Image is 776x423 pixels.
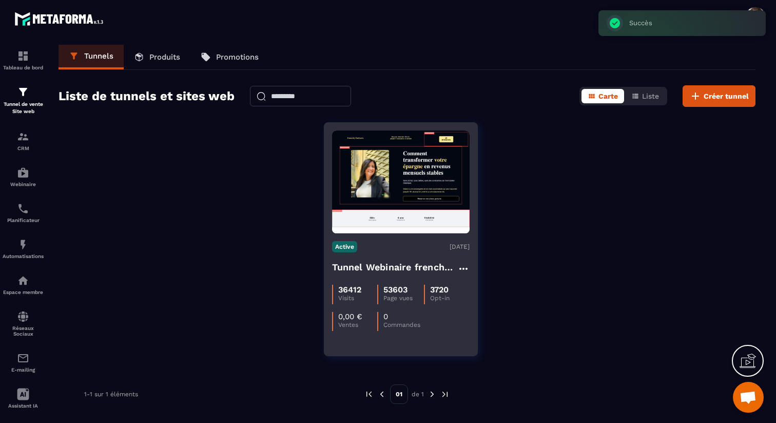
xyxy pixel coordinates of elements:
a: automationsautomationsEspace membre [3,267,44,303]
img: automations [17,167,29,179]
a: formationformationTunnel de vente Site web [3,78,44,123]
p: CRM [3,145,44,151]
p: Produits [149,52,180,62]
img: email [17,352,29,364]
p: Webinaire [3,181,44,187]
img: automations [17,274,29,287]
h4: Tunnel Webinaire frenchy partners [332,260,457,274]
p: Page vues [383,295,424,302]
p: Active [332,241,357,252]
p: [DATE] [450,243,470,250]
img: formation [17,50,29,62]
p: Ventes [338,321,377,328]
p: Commandes [383,321,422,328]
h2: Liste de tunnels et sites web [59,86,235,106]
img: prev [364,390,374,399]
p: Réseaux Sociaux [3,325,44,337]
p: 0 [383,312,388,321]
p: Tunnels [84,51,113,61]
img: formation [17,86,29,98]
p: Assistant IA [3,403,44,409]
button: Liste [625,89,665,103]
img: next [428,390,437,399]
p: Planificateur [3,217,44,223]
p: 1-1 sur 1 éléments [84,391,138,398]
p: Espace membre [3,289,44,295]
a: Tunnels [59,45,124,69]
a: social-networksocial-networkRéseaux Sociaux [3,303,44,344]
img: formation [17,131,29,143]
img: logo [14,9,107,28]
img: prev [377,390,386,399]
img: social-network [17,310,29,323]
a: schedulerschedulerPlanificateur [3,195,44,231]
p: Opt-in [430,295,469,302]
button: Créer tunnel [683,85,755,107]
p: 36412 [338,285,361,295]
a: automationsautomationsAutomatisations [3,231,44,267]
span: Liste [642,92,659,100]
a: formationformationCRM [3,123,44,159]
p: 53603 [383,285,408,295]
p: E-mailing [3,367,44,373]
img: scheduler [17,203,29,215]
p: Tunnel de vente Site web [3,101,44,115]
a: Produits [124,45,190,69]
p: 0,00 € [338,312,362,321]
a: Promotions [190,45,269,69]
span: Carte [598,92,618,100]
p: Tableau de bord [3,65,44,70]
img: image [332,131,470,233]
p: 01 [390,384,408,404]
img: automations [17,238,29,251]
div: Ouvrir le chat [733,382,764,413]
a: formationformationTableau de bord [3,42,44,78]
p: Promotions [216,52,259,62]
span: Créer tunnel [704,91,749,101]
button: Carte [581,89,624,103]
a: Assistant IA [3,380,44,416]
img: next [440,390,450,399]
p: Automatisations [3,253,44,259]
p: Visits [338,295,377,302]
p: 3720 [430,285,449,295]
a: emailemailE-mailing [3,344,44,380]
a: automationsautomationsWebinaire [3,159,44,195]
p: de 1 [412,390,424,398]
